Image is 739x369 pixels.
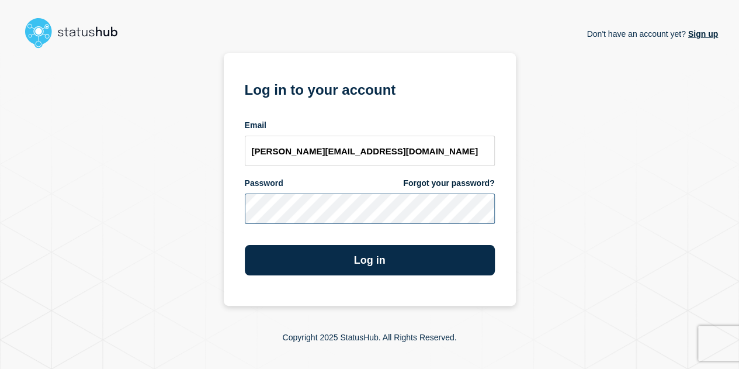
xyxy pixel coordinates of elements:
[245,194,495,224] input: password input
[686,29,718,39] a: Sign up
[245,120,266,131] span: Email
[282,333,456,342] p: Copyright 2025 StatusHub. All Rights Reserved.
[245,178,283,189] span: Password
[245,245,495,275] button: Log in
[587,20,718,48] p: Don't have an account yet?
[245,136,495,166] input: email input
[403,178,494,189] a: Forgot your password?
[21,14,132,51] img: StatusHub logo
[245,78,495,99] h1: Log in to your account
